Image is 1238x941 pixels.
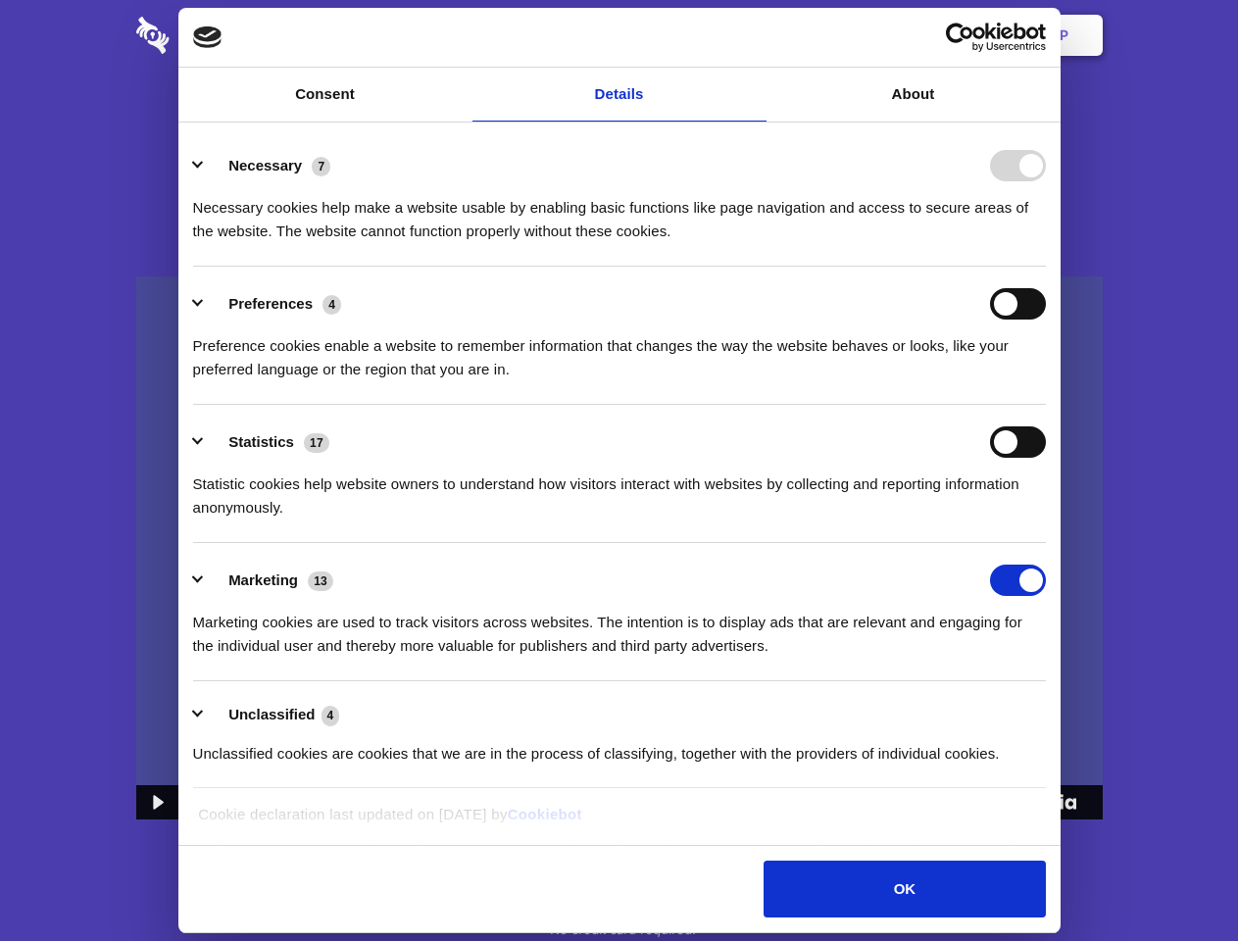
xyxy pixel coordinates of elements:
a: Details [472,68,767,122]
div: Cookie declaration last updated on [DATE] by [183,803,1055,841]
button: Marketing (13) [193,565,346,596]
button: Preferences (4) [193,288,354,320]
a: Pricing [575,5,661,66]
label: Necessary [228,157,302,173]
label: Preferences [228,295,313,312]
span: 4 [322,706,340,725]
span: 4 [322,295,341,315]
span: 17 [304,433,329,453]
div: Marketing cookies are used to track visitors across websites. The intention is to display ads tha... [193,596,1046,658]
a: Cookiebot [508,806,582,822]
div: Necessary cookies help make a website usable by enabling basic functions like page navigation and... [193,181,1046,243]
a: Usercentrics Cookiebot - opens in a new window [874,23,1046,52]
a: Contact [795,5,885,66]
iframe: Drift Widget Chat Controller [1140,843,1214,917]
h4: Auto-redaction of sensitive data, encrypted data sharing and self-destructing private chats. Shar... [136,178,1103,243]
button: OK [764,861,1045,917]
label: Statistics [228,433,294,450]
button: Necessary (7) [193,150,343,181]
img: logo-wordmark-white-trans-d4663122ce5f474addd5e946df7df03e33cb6a1c49d2221995e7729f52c070b2.svg [136,17,304,54]
span: 13 [308,571,333,591]
a: Login [889,5,974,66]
span: 7 [312,157,330,176]
label: Marketing [228,571,298,588]
div: Preference cookies enable a website to remember information that changes the way the website beha... [193,320,1046,381]
button: Unclassified (4) [193,703,352,727]
div: Statistic cookies help website owners to understand how visitors interact with websites by collec... [193,458,1046,520]
h1: Eliminate Slack Data Loss. [136,88,1103,159]
div: Unclassified cookies are cookies that we are in the process of classifying, together with the pro... [193,727,1046,766]
img: logo [193,26,223,48]
a: Consent [178,68,472,122]
button: Statistics (17) [193,426,342,458]
button: Play Video [136,785,176,819]
img: Sharesecret [136,276,1103,820]
a: About [767,68,1061,122]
